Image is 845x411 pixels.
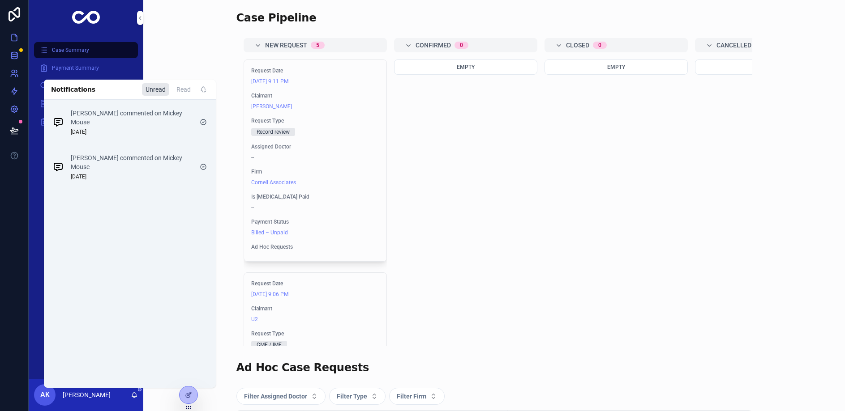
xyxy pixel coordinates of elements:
h1: Notifications [51,85,95,94]
h2: Case Pipeline [236,11,317,25]
span: Request Type [251,117,379,124]
span: Is [MEDICAL_DATA] Paid [251,193,379,200]
p: [DATE] [71,173,86,180]
a: Fee Schedule [34,114,138,130]
p: [DATE] [71,128,86,136]
p: [PERSON_NAME] [63,390,111,399]
img: Notification icon [53,117,64,127]
span: Request Date [251,280,379,287]
div: 0 [598,42,601,49]
span: AK [40,390,50,400]
span: -- [251,154,254,161]
span: Payment Status [251,218,379,225]
a: CaseLynx Experts [34,78,138,94]
span: Billed – Unpaid [251,229,379,236]
span: [PERSON_NAME] [251,103,379,110]
button: Select Button [389,388,445,405]
p: [PERSON_NAME] commented on Mickey Mouse [71,109,193,127]
span: Filter Firm [397,392,426,401]
span: Cancelled [716,41,751,50]
span: [DATE] 9:06 PM [251,291,379,298]
a: Request Date[DATE] 9:11 PMClaimant[PERSON_NAME]Request TypeRecord reviewAssigned Doctor--FirmCorn... [244,59,387,262]
span: Firm [251,168,379,175]
span: Closed [566,41,589,50]
span: Payment Summary [52,64,99,72]
button: Select Button [236,388,326,405]
div: Record review [257,128,290,136]
div: 0 [460,42,463,49]
span: Filter Assigned Doctor [244,392,307,401]
span: Assigned Doctor [251,143,379,150]
p: [PERSON_NAME] commented on Mickey Mouse [71,153,193,171]
div: Unread [142,83,169,96]
button: Select Button [329,388,386,405]
span: Request Type [251,330,379,337]
a: Calendar v2 [34,96,138,112]
div: 5 [316,42,319,49]
img: App logo [72,11,100,25]
div: CME / IME [257,341,282,349]
span: Ad Hoc Requests [251,243,379,250]
span: Empty [457,64,475,70]
span: Filter Type [337,392,367,401]
div: scrollable content [29,36,143,141]
span: New Request [265,41,307,50]
a: Payment Summary [34,60,138,76]
span: Claimant [251,92,379,99]
span: Case Summary [52,47,89,54]
h2: Ad Hoc Case Requests [236,360,369,375]
div: Read [173,83,194,96]
span: Confirmed [416,41,451,50]
span: Empty [607,64,625,70]
span: -- [251,204,254,211]
span: [DATE] 9:11 PM [251,78,379,85]
a: Case Summary [34,42,138,58]
a: Cornell Associates [251,179,296,186]
span: U2 [251,316,379,323]
img: Notification icon [53,161,64,172]
span: Request Date [251,67,379,74]
span: Claimant [251,305,379,312]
